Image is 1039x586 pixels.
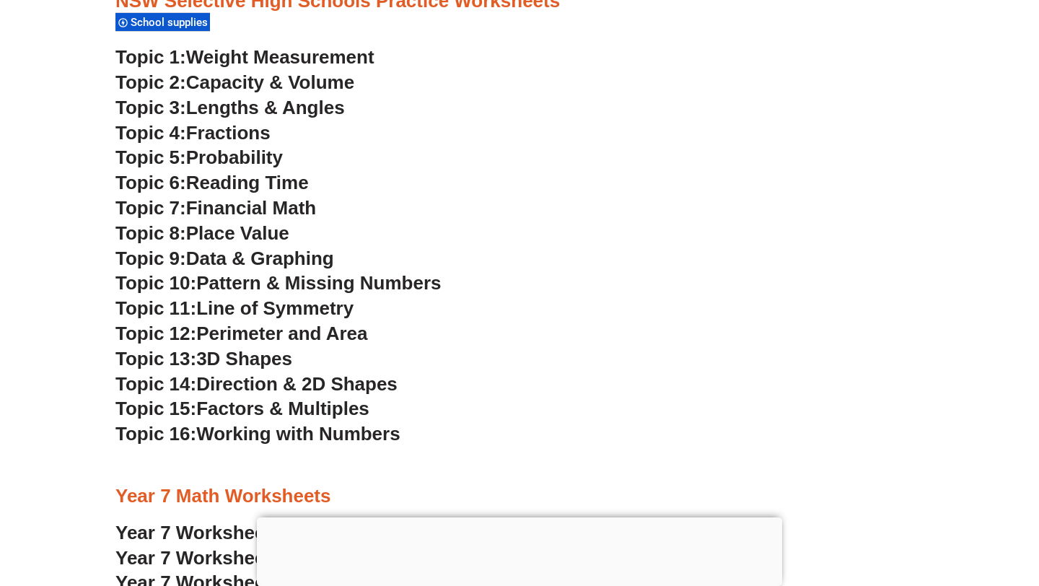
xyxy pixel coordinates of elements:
[115,297,354,319] a: Topic 11:Line of Symmetry
[115,222,289,244] a: Topic 8:Place Value
[186,197,316,219] span: Financial Math
[115,522,294,543] span: Year 7 Worksheet 1:
[115,97,345,118] a: Topic 3:Lengths & Angles
[257,517,782,582] iframe: Advertisement
[792,423,1039,586] iframe: Chat Widget
[115,373,196,395] span: Topic 14:
[115,547,377,569] a: Year 7 Worksheet 2:Fractions
[115,122,186,144] span: Topic 4:
[196,348,292,369] span: 3D Shapes
[115,248,334,269] a: Topic 9:Data & Graphing
[115,46,374,68] a: Topic 1:Weight Measurement
[115,398,196,419] span: Topic 15:
[115,272,196,294] span: Topic 10:
[115,71,186,93] span: Topic 2:
[131,16,212,29] span: School supplies
[115,122,271,144] a: Topic 4:Fractions
[115,484,924,509] h3: Year 7 Math Worksheets
[115,197,316,219] a: Topic 7:Financial Math
[186,71,354,93] span: Capacity & Volume
[115,373,398,395] a: Topic 14:Direction & 2D Shapes
[115,348,196,369] span: Topic 13:
[196,323,367,344] span: Perimeter and Area
[115,423,196,445] span: Topic 16:
[115,222,186,244] span: Topic 8:
[186,46,374,68] span: Weight Measurement
[186,122,271,144] span: Fractions
[115,323,367,344] a: Topic 12:Perimeter and Area
[115,71,354,93] a: Topic 2:Capacity & Volume
[115,197,186,219] span: Topic 7:
[196,297,354,319] span: Line of Symmetry
[186,222,289,244] span: Place Value
[115,248,186,269] span: Topic 9:
[115,46,186,68] span: Topic 1:
[196,373,398,395] span: Direction & 2D Shapes
[115,423,400,445] a: Topic 16:Working with Numbers
[115,297,196,319] span: Topic 11:
[186,172,309,193] span: Reading Time
[115,272,441,294] a: Topic 10:Pattern & Missing Numbers
[115,522,517,543] a: Year 7 Worksheet 1:Numbers and Operations
[186,146,283,168] span: Probability
[186,248,334,269] span: Data & Graphing
[115,348,292,369] a: Topic 13:3D Shapes
[115,172,309,193] a: Topic 6:Reading Time
[196,423,400,445] span: Working with Numbers
[115,547,294,569] span: Year 7 Worksheet 2:
[115,97,186,118] span: Topic 3:
[115,172,186,193] span: Topic 6:
[196,272,441,294] span: Pattern & Missing Numbers
[115,146,186,168] span: Topic 5:
[186,97,345,118] span: Lengths & Angles
[115,12,210,32] div: School supplies
[115,398,369,419] a: Topic 15:Factors & Multiples
[115,323,196,344] span: Topic 12:
[196,398,369,419] span: Factors & Multiples
[115,146,283,168] a: Topic 5:Probability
